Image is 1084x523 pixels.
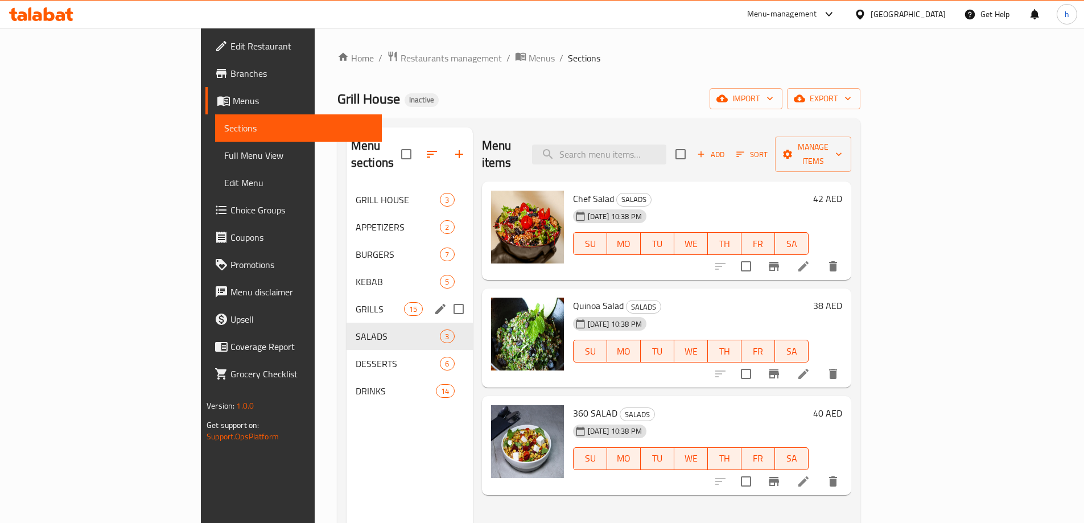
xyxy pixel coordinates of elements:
[780,343,804,360] span: SA
[712,343,737,360] span: TH
[871,8,946,20] div: [GEOGRAPHIC_DATA]
[573,447,607,470] button: SU
[787,88,860,109] button: export
[780,236,804,252] span: SA
[746,450,770,467] span: FR
[819,360,847,388] button: delete
[607,232,641,255] button: MO
[746,343,770,360] span: FR
[612,450,636,467] span: MO
[205,360,382,388] a: Grocery Checklist
[741,232,775,255] button: FR
[760,253,788,280] button: Branch-specific-item
[747,7,817,21] div: Menu-management
[708,340,741,363] button: TH
[230,203,373,217] span: Choice Groups
[230,39,373,53] span: Edit Restaurant
[405,93,439,107] div: Inactive
[607,447,641,470] button: MO
[620,408,654,421] span: SALADS
[813,405,842,421] h6: 40 AED
[347,377,473,405] div: DRINKS14
[669,142,693,166] span: Select section
[641,340,674,363] button: TU
[736,148,768,161] span: Sort
[356,384,436,398] div: DRINKS
[741,447,775,470] button: FR
[233,94,373,108] span: Menus
[573,340,607,363] button: SU
[347,350,473,377] div: DESSERTS6
[775,340,809,363] button: SA
[436,384,454,398] div: items
[746,236,770,252] span: FR
[797,475,810,488] a: Edit menu item
[347,241,473,268] div: BURGERS7
[440,220,454,234] div: items
[568,51,600,65] span: Sections
[491,191,564,263] img: Chef Salad
[440,275,454,289] div: items
[733,146,770,163] button: Sort
[645,450,670,467] span: TU
[215,114,382,142] a: Sections
[401,51,502,65] span: Restaurants management
[230,67,373,80] span: Branches
[432,300,449,318] button: edit
[573,190,614,207] span: Chef Salad
[418,141,446,168] span: Sort sections
[780,450,804,467] span: SA
[797,367,810,381] a: Edit menu item
[641,447,674,470] button: TU
[734,362,758,386] span: Select to update
[559,51,563,65] li: /
[708,232,741,255] button: TH
[741,340,775,363] button: FR
[712,236,737,252] span: TH
[813,298,842,314] h6: 38 AED
[215,142,382,169] a: Full Menu View
[491,405,564,478] img: 360 SALAD
[607,340,641,363] button: MO
[626,300,661,314] div: SALADS
[583,211,646,222] span: [DATE] 10:38 PM
[230,367,373,381] span: Grocery Checklist
[224,149,373,162] span: Full Menu View
[440,248,454,261] div: items
[612,343,636,360] span: MO
[693,146,729,163] button: Add
[583,426,646,436] span: [DATE] 10:38 PM
[506,51,510,65] li: /
[394,142,418,166] span: Select all sections
[440,357,454,370] div: items
[616,193,652,207] div: SALADS
[775,137,851,172] button: Manage items
[578,343,603,360] span: SU
[205,32,382,60] a: Edit Restaurant
[775,447,809,470] button: SA
[578,236,603,252] span: SU
[356,330,440,343] span: SALADS
[207,429,279,444] a: Support.OpsPlatform
[813,191,842,207] h6: 42 AED
[712,450,737,467] span: TH
[230,285,373,299] span: Menu disclaimer
[205,306,382,333] a: Upsell
[436,386,454,397] span: 14
[573,297,624,314] span: Quinoa Salad
[230,258,373,271] span: Promotions
[627,300,661,314] span: SALADS
[356,248,440,261] span: BURGERS
[719,92,773,106] span: import
[230,340,373,353] span: Coverage Report
[734,254,758,278] span: Select to update
[641,232,674,255] button: TU
[440,277,454,287] span: 5
[532,145,666,164] input: search
[710,88,782,109] button: import
[729,146,775,163] span: Sort items
[356,193,440,207] span: GRILL HOUSE
[446,141,473,168] button: Add section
